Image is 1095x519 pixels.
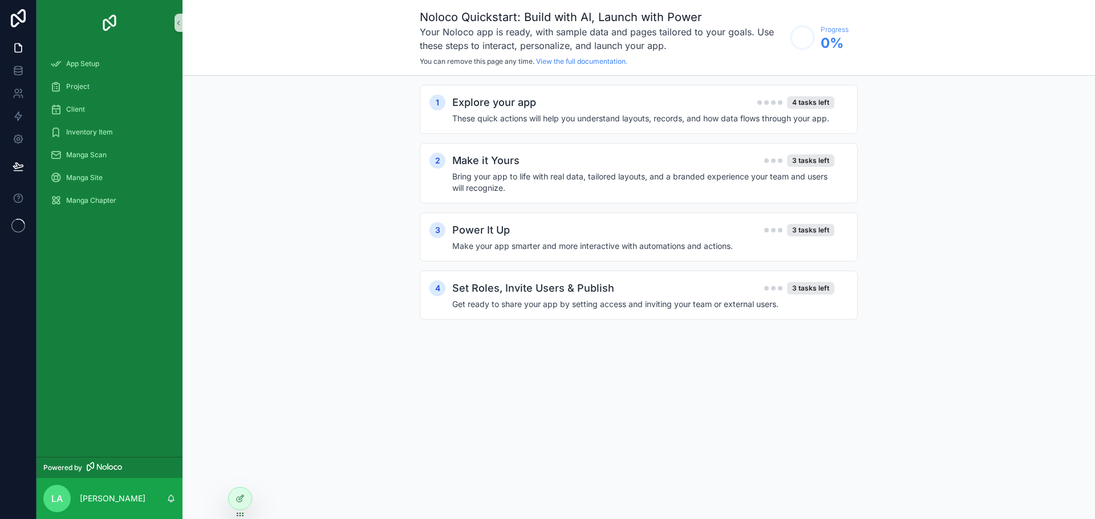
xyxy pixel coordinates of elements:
[787,224,834,236] div: 3 tasks left
[821,34,849,52] span: 0 %
[51,492,63,505] span: LA
[787,96,834,109] div: 4 tasks left
[420,25,784,52] h3: Your Noloco app is ready, with sample data and pages tailored to your goals. Use these steps to i...
[821,25,849,34] span: Progress
[429,95,445,111] div: 1
[452,171,834,194] h4: Bring your app to life with real data, tailored layouts, and a branded experience your team and u...
[36,457,182,478] a: Powered by
[429,153,445,169] div: 2
[452,280,614,296] h2: Set Roles, Invite Users & Publish
[420,9,784,25] h1: Noloco Quickstart: Build with AI, Launch with Power
[787,154,834,167] div: 3 tasks left
[43,54,176,74] a: App Setup
[452,153,520,169] h2: Make it Yours
[787,282,834,295] div: 3 tasks left
[100,14,119,32] img: App logo
[452,299,834,310] h4: Get ready to share your app by setting access and inviting your team or external users.
[429,280,445,296] div: 4
[452,240,834,252] h4: Make your app smarter and more interactive with automations and actions.
[36,46,182,226] div: scrollable content
[43,463,82,472] span: Powered by
[536,57,627,66] a: View the full documentation.
[80,493,145,504] p: [PERSON_NAME]
[420,57,534,66] span: You can remove this page any time.
[452,95,536,111] h2: Explore your app
[452,222,510,238] h2: Power It Up
[452,113,834,124] h4: These quick actions will help you understand layouts, records, and how data flows through your app.
[182,76,1095,352] div: scrollable content
[66,59,99,68] span: App Setup
[429,222,445,238] div: 3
